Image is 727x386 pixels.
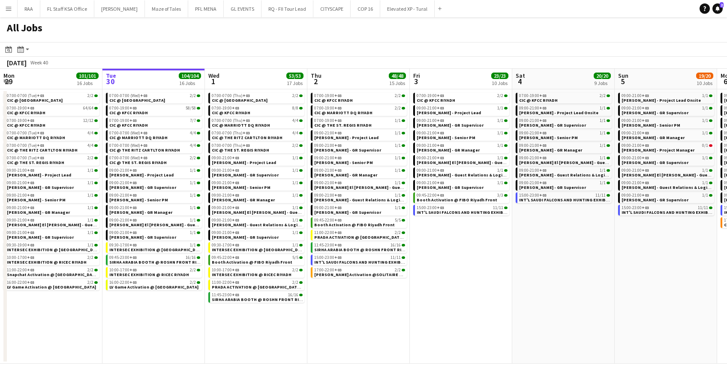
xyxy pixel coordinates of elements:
div: 09:00-21:00+031/1[PERSON_NAME] - GR Manager [413,143,509,155]
span: 07:00-19:00 [314,94,342,98]
a: 09:00-21:00+031/1[PERSON_NAME] - Project Lead [417,105,508,115]
span: CIC @ MARRIOTT DQ RIYADH [7,135,65,140]
a: 07:00-19:00+0364/64CIC @ KFCC RIYADH [7,105,98,115]
a: 07:00-07:00 (Thu)+034/4CIC @ MARRIOTT DQ RIYADH [212,118,303,128]
span: CIC @ THE ST. REGIS RIYADH [7,160,64,165]
span: 09:00-21:00 [622,168,649,173]
span: 07:00-19:00 [109,119,137,123]
span: CIC @ THE RITZ CARTLTON RIYADH [212,135,282,140]
span: +03 [642,167,649,173]
span: 4/4 [190,143,196,148]
div: 07:00-19:00+037/7CIC @ KFCC RIYADH [106,118,202,130]
span: 07:00-19:00 [7,106,34,110]
span: 09:00-21:00 [622,131,649,135]
span: CIC @ MARRIOTT DQ RIYADH [109,135,168,140]
a: 07:00-07:00 (Tue)+034/4CIC @ THE RITZ CARTLTON RIYADH [7,143,98,152]
span: 2/2 [600,94,606,98]
div: 07:00-07:00 (Thu)+032/2CIC @ [GEOGRAPHIC_DATA] [208,93,304,105]
span: 4/4 [190,131,196,135]
a: 07:00-07:00 (Thu)+034/4CIC @ THE RITZ CARTLTON RIYADH [212,130,303,140]
span: +03 [129,105,137,111]
span: CIC @ KFCC RIYADH [109,110,148,115]
a: 09:00-21:00+031/1[PERSON_NAME] - Senior PM [314,155,405,165]
span: Aysel Ahmadova - Project Lead [417,110,481,115]
span: +03 [37,130,44,136]
button: COP 16 [351,0,380,17]
span: Aysel Ahmadova - Project Lead Onsite [622,97,701,103]
span: +03 [642,155,649,161]
a: 09:00-21:00+031/1[PERSON_NAME] - Project Lead [109,167,200,177]
span: 1/1 [395,131,401,135]
span: +03 [140,155,147,161]
span: 07:00-07:00 (Thu) [212,94,250,98]
span: 58/58 [186,106,196,110]
span: 09:00-21:00 [314,131,342,135]
span: Diana Fazlitdinova - Senior PM [519,135,578,140]
a: 07:00-19:00+038/8CIC @ KFCC RIYADH [212,105,303,115]
span: 09:00-21:00 [212,156,239,160]
a: 07:00-19:00+032/2CIC @ MARRIOTT DQ RIYADH [314,105,405,115]
span: +03 [243,118,250,123]
span: +03 [539,130,547,136]
a: 07:00-07:00 (Wed)+032/2CIC @ [GEOGRAPHIC_DATA] [109,93,200,103]
span: 09:00-21:00 [519,106,547,110]
span: 07:00-07:00 (Wed) [109,143,147,148]
span: +03 [642,93,649,98]
div: 07:00-19:00+031/1CIC @ THE ST. REGIS RIYADH [311,118,407,130]
a: 09:00-21:00+031/1[PERSON_NAME] - GR Supervisor [212,167,303,177]
div: 09:00-21:00+031/1[PERSON_NAME] - GR Supervisor [618,105,714,118]
span: 07:00-19:00 [212,106,239,110]
span: 1/1 [395,168,401,173]
span: 07:00-19:00 [7,119,34,123]
span: 09:00-21:00 [622,106,649,110]
a: 09:00-21:00+031/1[PERSON_NAME] - Guest Relations & Logistics Manager [519,167,610,177]
span: +03 [243,130,250,136]
div: 09:00-21:00+031/1[PERSON_NAME] - GR Supervisor [413,118,509,130]
a: 09:00-21:00+030/1[PERSON_NAME] - Project Manager [622,143,712,152]
div: 09:00-21:00+031/1[PERSON_NAME] - Senior PM [413,130,509,143]
span: +03 [334,167,342,173]
button: GL EVENTS [224,0,261,17]
button: Elevated XP - Tural [380,0,435,17]
button: PFL MENA [188,0,224,17]
a: 09:00-21:00+031/1[PERSON_NAME] - GR Supervisor [622,155,712,165]
span: 2/2 [87,94,93,98]
div: 09:00-21:00+031/1[PERSON_NAME] - Project Lead Onsite [618,93,714,105]
a: 09:00-21:00+031/1[PERSON_NAME] - Project Lead [7,167,98,177]
span: +03 [129,118,137,123]
div: 07:00-07:00 (Wed)+034/4CIC @ MARRIOTT DQ RIYADH [106,130,202,143]
div: 09:00-21:00+031/1[PERSON_NAME] - Guest Relations & Logistics Manager [413,167,509,180]
span: CIC @ KFCC RIYADH [212,110,250,115]
span: Aysel Ahmadova - Project Lead [7,172,71,178]
span: 1/1 [600,156,606,160]
div: 07:00-07:00 (Tue)+032/2CIC @ [GEOGRAPHIC_DATA] [3,93,99,105]
button: RQ - FII Tour Lead [261,0,313,17]
span: 09:00-21:00 [417,119,444,123]
span: +03 [539,105,547,111]
span: CIC @ KFCC RIYADH [314,97,353,103]
span: 12/12 [83,119,93,123]
span: Diana Fazlitdinova - Senior PM [622,122,680,128]
span: 09:00-21:00 [314,168,342,173]
a: 07:00-19:00+032/2CIC @ KFCC RIYADH [314,93,405,103]
a: 09:00-21:00+031/1[PERSON_NAME] El [PERSON_NAME] - Guest Relations Manager [417,155,508,165]
a: 07:00-19:00+0358/58CIC @ KFCC RIYADH [109,105,200,115]
span: 1/1 [395,143,401,148]
span: +03 [27,105,34,111]
div: 09:00-21:00+031/1[PERSON_NAME] - Project Lead [3,167,99,180]
span: +03 [129,167,137,173]
a: 09:00-21:00+031/1[PERSON_NAME] - Guest Relations & Logistics Manager [417,167,508,177]
span: CIC @ FOUR SEASONS HOTEL RIYADH [212,97,267,103]
span: 09:00-21:00 [314,156,342,160]
span: +03 [642,130,649,136]
span: 09:00-21:00 [519,168,547,173]
span: 2/2 [497,94,503,98]
div: 07:00-19:00+032/2CIC @ KFCC RIYADH [516,93,612,105]
a: 09:00-21:00+031/1[PERSON_NAME] - GR Supervisor [622,105,712,115]
span: 1/1 [702,131,708,135]
span: 07:00-07:00 (Tue) [7,143,44,148]
span: Aysel Ahmadova - Project Lead [314,135,379,140]
button: FL Staff KSA Office [40,0,94,17]
span: 09:00-21:00 [622,156,649,160]
span: +03 [232,155,239,161]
